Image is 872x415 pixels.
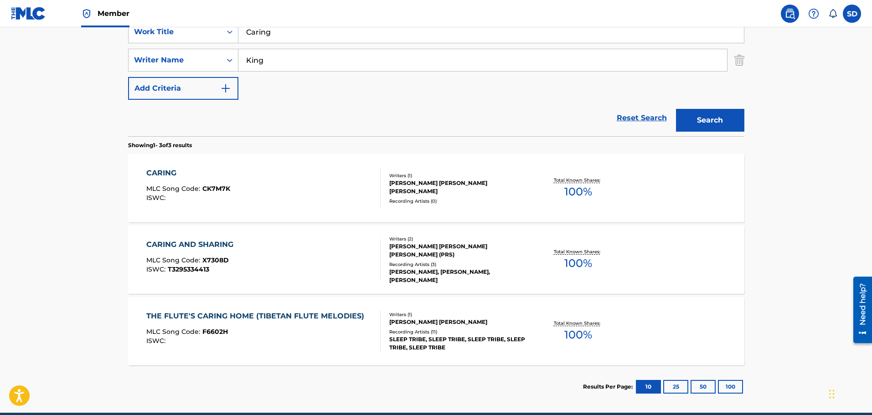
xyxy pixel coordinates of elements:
span: MLC Song Code : [146,328,202,336]
div: [PERSON_NAME], [PERSON_NAME], [PERSON_NAME] [389,268,527,284]
iframe: Resource Center [846,273,872,346]
div: THE FLUTE'S CARING HOME (TIBETAN FLUTE MELODIES) [146,311,369,322]
p: Total Known Shares: [554,248,603,255]
a: THE FLUTE'S CARING HOME (TIBETAN FLUTE MELODIES)MLC Song Code:F6602HISWC:Writers (1)[PERSON_NAME]... [128,297,744,365]
div: [PERSON_NAME] [PERSON_NAME] [PERSON_NAME] (PRS) [389,242,527,259]
div: Writers ( 2 ) [389,236,527,242]
img: search [784,8,795,19]
span: 100 % [564,327,592,343]
p: Total Known Shares: [554,320,603,327]
p: Results Per Page: [583,383,635,391]
img: Delete Criterion [734,49,744,72]
button: 100 [718,380,743,394]
img: help [808,8,819,19]
span: Member [98,8,129,19]
span: ISWC : [146,194,168,202]
span: MLC Song Code : [146,256,202,264]
button: 25 [663,380,688,394]
div: [PERSON_NAME] [PERSON_NAME] [PERSON_NAME] [389,179,527,195]
a: Public Search [781,5,799,23]
div: Recording Artists ( 3 ) [389,261,527,268]
div: Writer Name [134,55,216,66]
img: 9d2ae6d4665cec9f34b9.svg [220,83,231,94]
span: T3295334413 [168,265,209,273]
div: Drag [829,380,835,408]
p: Total Known Shares: [554,177,603,184]
div: [PERSON_NAME] [PERSON_NAME] [389,318,527,326]
button: 50 [691,380,716,394]
span: F6602H [202,328,228,336]
div: Notifications [828,9,837,18]
a: CARING AND SHARINGMLC Song Code:X7308DISWC:T3295334413Writers (2)[PERSON_NAME] [PERSON_NAME] [PER... [128,225,744,294]
div: Writers ( 1 ) [389,311,527,318]
div: Recording Artists ( 11 ) [389,328,527,335]
img: Top Rightsholder [81,8,92,19]
form: Search Form [128,20,744,136]
button: Add Criteria [128,77,238,100]
div: Work Title [134,26,216,37]
span: 100 % [564,255,592,272]
iframe: Chat Widget [826,371,872,415]
img: MLC Logo [11,7,46,20]
div: Writers ( 1 ) [389,172,527,179]
button: 10 [636,380,661,394]
button: Search [676,109,744,132]
div: CARING [146,168,230,179]
div: Recording Artists ( 0 ) [389,198,527,205]
span: ISWC : [146,265,168,273]
span: 100 % [564,184,592,200]
a: Reset Search [612,108,671,128]
p: Showing 1 - 3 of 3 results [128,141,192,149]
span: ISWC : [146,337,168,345]
div: SLEEP TRIBE, SLEEP TRIBE, SLEEP TRIBE, SLEEP TRIBE, SLEEP TRIBE [389,335,527,352]
span: MLC Song Code : [146,184,202,193]
div: Help [805,5,823,23]
span: X7308D [202,256,229,264]
div: User Menu [843,5,861,23]
div: CARING AND SHARING [146,239,238,250]
span: CK7M7K [202,184,230,193]
a: CARINGMLC Song Code:CK7M7KISWC:Writers (1)[PERSON_NAME] [PERSON_NAME] [PERSON_NAME]Recording Arti... [128,154,744,222]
